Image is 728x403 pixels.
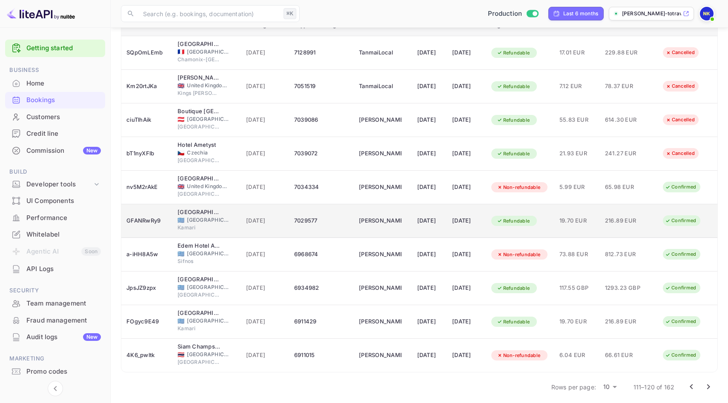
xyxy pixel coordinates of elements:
[491,182,546,193] div: Non-refundable
[5,295,105,312] div: Team management
[452,214,481,228] div: [DATE]
[26,367,101,377] div: Promo codes
[48,381,63,396] button: Collapse navigation
[452,248,481,261] div: [DATE]
[491,81,536,92] div: Refundable
[417,113,442,127] div: [DATE]
[26,299,101,309] div: Team management
[484,9,542,19] div: Switch to Sandbox mode
[417,180,442,194] div: [DATE]
[294,349,349,362] div: 6911015
[5,226,105,242] a: Whitelabel
[284,8,296,19] div: ⌘K
[178,291,220,299] span: [GEOGRAPHIC_DATA]
[700,7,714,20] img: Nikolas Kampas
[187,317,229,325] span: [GEOGRAPHIC_DATA]
[126,46,167,60] div: SQpOmLEmb
[138,5,280,22] input: Search (e.g. bookings, documentation)
[551,383,596,392] p: Rows per page:
[605,351,648,360] span: 66.61 EUR
[178,74,220,82] div: King's Lynn Caravan & Camping Park
[491,350,546,361] div: Non-refundable
[559,317,595,326] span: 19.70 EUR
[126,113,167,127] div: ciuTlhAik
[26,95,101,105] div: Bookings
[660,81,700,91] div: Cancelled
[5,92,105,109] div: Bookings
[26,180,92,189] div: Developer tools
[126,349,167,362] div: 4K6_pwltk
[26,213,101,223] div: Performance
[294,80,349,93] div: 7051519
[5,210,105,226] a: Performance
[359,281,401,295] div: James Rivers
[294,281,349,295] div: 6934982
[178,190,220,198] span: [GEOGRAPHIC_DATA]
[359,147,401,160] div: Neeraj Narayan
[178,217,184,223] span: Greece
[5,261,105,277] div: API Logs
[178,49,184,54] span: France
[187,48,229,56] span: [GEOGRAPHIC_DATA]
[559,115,595,125] span: 55.83 EUR
[178,56,220,63] span: Chamonix-[GEOGRAPHIC_DATA]
[178,89,220,97] span: Kings [PERSON_NAME]
[26,146,101,156] div: Commission
[294,214,349,228] div: 7029577
[26,43,101,53] a: Getting started
[488,9,522,19] span: Production
[5,177,105,192] div: Developer tools
[452,349,481,362] div: [DATE]
[7,7,75,20] img: LiteAPI logo
[559,48,595,57] span: 17.01 EUR
[187,351,229,358] span: [GEOGRAPHIC_DATA]
[121,15,717,372] table: booking table
[5,329,105,345] a: Audit logsNew
[683,378,700,395] button: Go to previous page
[559,82,595,91] span: 7.12 EUR
[605,82,648,91] span: 78.37 EUR
[83,147,101,154] div: New
[491,249,546,260] div: Non-refundable
[178,242,220,250] div: Edem Hotel Apartments
[417,281,442,295] div: [DATE]
[5,261,105,277] a: API Logs
[5,193,105,209] a: UI Components
[417,80,442,93] div: [DATE]
[452,113,481,127] div: [DATE]
[5,126,105,141] a: Credit line
[659,249,702,260] div: Confirmed
[187,115,229,123] span: [GEOGRAPHIC_DATA]
[359,80,401,93] div: TanmaiLocal
[178,358,220,366] span: [GEOGRAPHIC_DATA]
[178,309,220,317] div: Strogili Hotel - Adults Only
[187,149,229,157] span: Czechia
[178,251,184,257] span: Greece
[187,216,229,224] span: [GEOGRAPHIC_DATA]
[5,167,105,177] span: Build
[178,325,220,332] span: Kamari
[605,283,648,293] span: 1293.23 GBP
[26,129,101,139] div: Credit line
[622,10,681,17] p: [PERSON_NAME]-totrave...
[187,283,229,291] span: [GEOGRAPHIC_DATA]
[26,264,101,274] div: API Logs
[178,257,220,265] span: Sifnos
[294,248,349,261] div: 6968674
[417,315,442,329] div: [DATE]
[5,109,105,126] div: Customers
[452,180,481,194] div: [DATE]
[294,147,349,160] div: 7039072
[246,183,284,192] span: [DATE]
[5,354,105,363] span: Marketing
[559,216,595,226] span: 19.70 EUR
[5,312,105,328] a: Fraud management
[178,184,184,189] span: United Kingdom of Great Britain and Northern Ireland
[178,157,220,164] span: [GEOGRAPHIC_DATA]
[178,285,184,290] span: Greece
[559,149,595,158] span: 21.93 EUR
[605,317,648,326] span: 216.89 EUR
[178,275,220,284] div: Azur Hotel
[246,283,284,293] span: [DATE]
[126,281,167,295] div: JpsJZ9zpx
